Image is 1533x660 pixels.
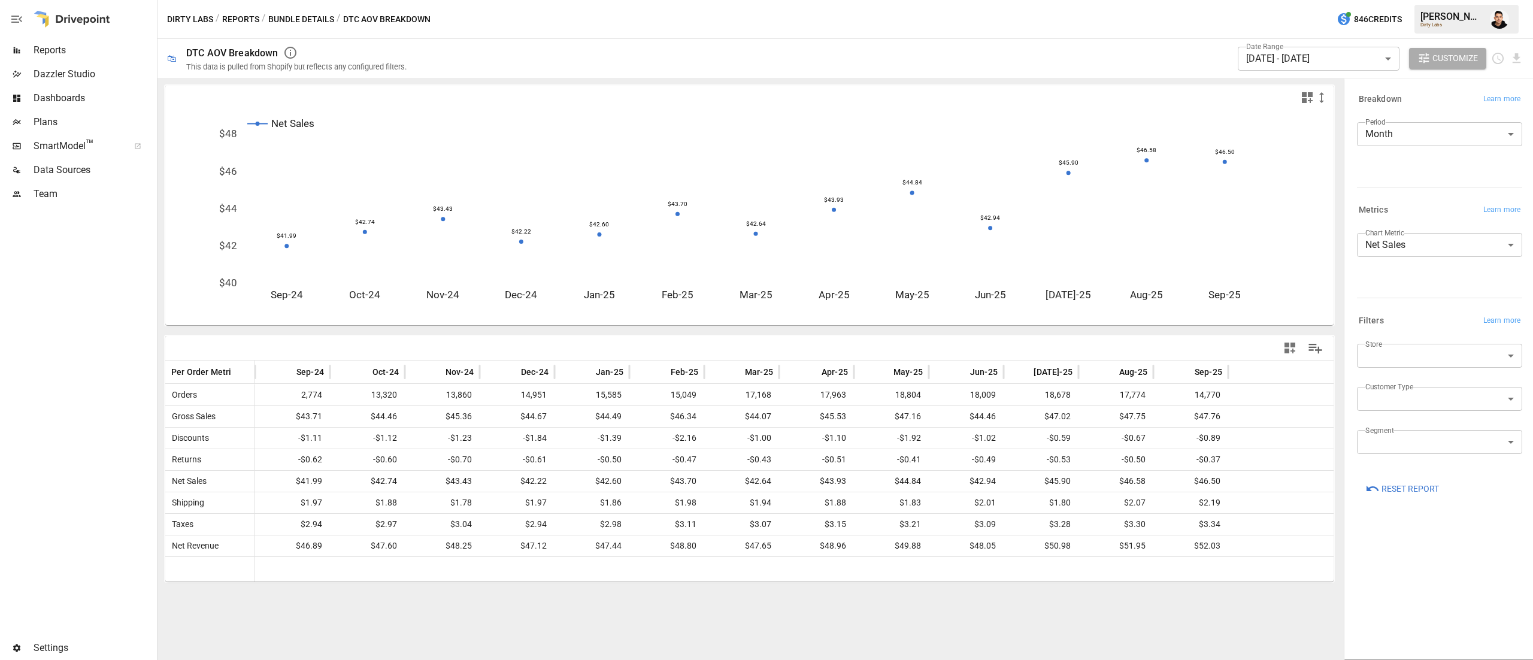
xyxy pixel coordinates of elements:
span: Returns [167,449,201,470]
span: -$1.10 [785,428,848,449]
span: -$0.60 [336,449,399,470]
span: -$0.41 [860,449,923,470]
text: Apr-25 [819,289,850,301]
button: Sort [578,364,595,380]
span: Taxes [167,514,193,535]
span: 17,963 [785,385,848,405]
span: $2.98 [561,514,623,535]
span: $47.65 [710,535,773,556]
button: Sort [1177,364,1193,380]
span: -$0.37 [1159,449,1222,470]
button: Reset Report [1357,478,1447,499]
span: $1.88 [785,492,848,513]
span: $44.46 [935,406,998,427]
text: $40 [219,277,237,289]
text: Sep-24 [271,289,303,301]
span: -$1.23 [411,428,474,449]
span: $44.07 [710,406,773,427]
span: 18,009 [935,385,998,405]
span: $2.97 [336,514,399,535]
span: -$1.39 [561,428,623,449]
span: $47.16 [860,406,923,427]
span: 14,770 [1159,385,1222,405]
span: $1.83 [860,492,923,513]
span: $44.67 [486,406,549,427]
span: -$1.92 [860,428,923,449]
span: 17,774 [1084,385,1147,405]
span: SmartModel [34,139,121,153]
span: $3.09 [935,514,998,535]
span: Learn more [1483,93,1520,105]
text: $46.58 [1137,147,1156,153]
div: / [337,12,341,27]
span: -$0.43 [710,449,773,470]
span: Dashboards [34,91,154,105]
span: -$0.70 [411,449,474,470]
text: Oct-24 [349,289,380,301]
span: Nov-24 [446,366,474,378]
button: Customize [1409,48,1487,69]
span: $47.44 [561,535,623,556]
label: Segment [1365,425,1393,435]
span: $42.22 [486,471,549,492]
span: $43.71 [261,406,324,427]
span: $47.60 [336,535,399,556]
text: Aug-25 [1130,289,1163,301]
div: Net Sales [1357,233,1522,257]
span: $49.88 [860,535,923,556]
button: 846Credits [1332,8,1407,31]
button: Sort [875,364,892,380]
span: Learn more [1483,204,1520,216]
span: $3.07 [710,514,773,535]
span: 846 Credits [1354,12,1402,27]
span: $46.34 [635,406,698,427]
button: Sort [952,364,969,380]
span: $47.76 [1159,406,1222,427]
span: $3.28 [1010,514,1073,535]
span: $1.88 [336,492,399,513]
text: $42.64 [746,220,766,227]
span: $3.15 [785,514,848,535]
text: $42.74 [355,219,375,225]
span: 18,678 [1010,385,1073,405]
span: -$0.62 [261,449,324,470]
text: Jun-25 [975,289,1006,301]
span: 13,860 [411,385,474,405]
span: $48.05 [935,535,998,556]
span: $47.75 [1084,406,1147,427]
span: $51.95 [1084,535,1147,556]
span: -$0.49 [935,449,998,470]
span: $46.50 [1159,471,1222,492]
span: $42.64 [710,471,773,492]
span: $2.07 [1084,492,1147,513]
span: $48.80 [635,535,698,556]
span: Customize [1432,51,1478,66]
span: -$0.51 [785,449,848,470]
text: $43.93 [824,196,844,203]
svg: A chart. [165,110,1334,325]
span: -$1.11 [261,428,324,449]
button: Manage Columns [1302,335,1329,362]
span: -$1.02 [935,428,998,449]
span: $48.25 [411,535,474,556]
span: $44.49 [561,406,623,427]
span: $3.11 [635,514,698,535]
span: $1.97 [261,492,324,513]
span: -$0.47 [635,449,698,470]
span: $42.60 [561,471,623,492]
text: Feb-25 [662,289,693,301]
text: Nov-24 [426,289,459,301]
button: Sort [653,364,669,380]
label: Chart Metric [1365,228,1404,238]
button: Reports [222,12,259,27]
div: Francisco Sanchez [1490,10,1509,29]
span: Plans [34,115,154,129]
span: -$0.50 [1084,449,1147,470]
button: Sort [232,364,249,380]
span: $1.97 [486,492,549,513]
span: $52.03 [1159,535,1222,556]
text: $48 [219,128,237,140]
span: Reports [34,43,154,57]
span: $46.89 [261,535,324,556]
div: Month [1357,122,1522,146]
